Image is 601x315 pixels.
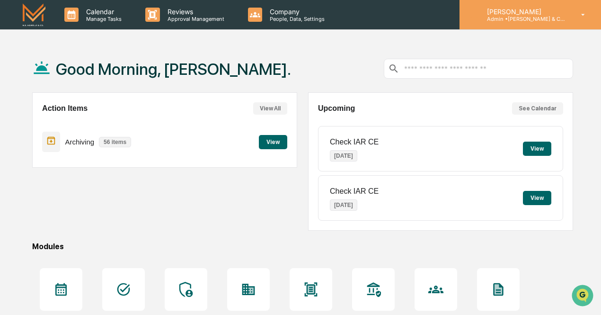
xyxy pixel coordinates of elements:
p: How can we help? [9,20,172,35]
h2: Action Items [42,104,88,113]
a: 🔎Data Lookup [6,134,63,151]
p: Company [262,8,329,16]
p: Admin • [PERSON_NAME] & Co. - BD [479,16,567,22]
p: Reviews [160,8,229,16]
a: Powered byPylon [67,160,115,168]
button: View [259,135,287,149]
p: Calendar [79,8,126,16]
span: Data Lookup [19,137,60,147]
div: 🗄️ [69,120,76,128]
p: People, Data, Settings [262,16,329,22]
button: View All [253,102,287,115]
a: View [259,137,287,146]
span: Preclearance [19,119,61,129]
img: 1746055101610-c473b297-6a78-478c-a979-82029cc54cd1 [9,72,27,90]
div: Start new chat [32,72,155,82]
p: Manage Tasks [79,16,126,22]
h1: Good Morning, [PERSON_NAME]. [56,60,291,79]
p: Check IAR CE [330,187,379,196]
p: [DATE] [330,199,357,211]
a: 🗄️Attestations [65,116,121,133]
p: Approval Management [160,16,229,22]
p: [DATE] [330,150,357,162]
div: We're available if you need us! [32,82,120,90]
iframe: Open customer support [571,284,596,309]
button: Start new chat [161,75,172,87]
div: 🖐️ [9,120,17,128]
p: Check IAR CE [330,138,379,146]
p: 56 items [99,137,131,147]
p: Archiving [65,138,94,146]
span: Pylon [94,161,115,168]
div: 🔎 [9,138,17,146]
p: [PERSON_NAME] [479,8,567,16]
span: Attestations [78,119,117,129]
img: logo [23,3,45,26]
h2: Upcoming [318,104,355,113]
div: Modules [32,242,573,251]
button: View [523,142,551,156]
button: See Calendar [512,102,563,115]
button: View [523,191,551,205]
a: 🖐️Preclearance [6,116,65,133]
